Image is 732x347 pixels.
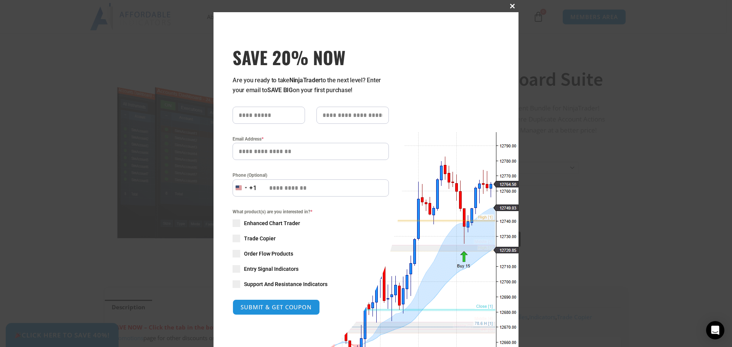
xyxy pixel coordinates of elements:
label: Enhanced Chart Trader [233,219,389,227]
strong: SAVE BIG [267,86,293,94]
label: Phone (Optional) [233,171,389,179]
span: Order Flow Products [244,250,293,257]
p: Are you ready to take to the next level? Enter your email to on your first purchase! [233,75,389,95]
span: SAVE 20% NOW [233,46,389,68]
div: +1 [249,183,257,193]
button: SUBMIT & GET COUPON [233,299,320,315]
span: What product(s) are you interested in? [233,208,389,216]
button: Selected country [233,179,257,197]
span: Support And Resistance Indicators [244,280,327,288]
span: Trade Copier [244,235,276,242]
label: Trade Copier [233,235,389,242]
label: Order Flow Products [233,250,389,257]
span: Enhanced Chart Trader [244,219,300,227]
label: Entry Signal Indicators [233,265,389,273]
span: Entry Signal Indicators [244,265,299,273]
div: Open Intercom Messenger [706,321,724,339]
label: Support And Resistance Indicators [233,280,389,288]
strong: NinjaTrader [289,77,321,84]
label: Email Address [233,135,389,143]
